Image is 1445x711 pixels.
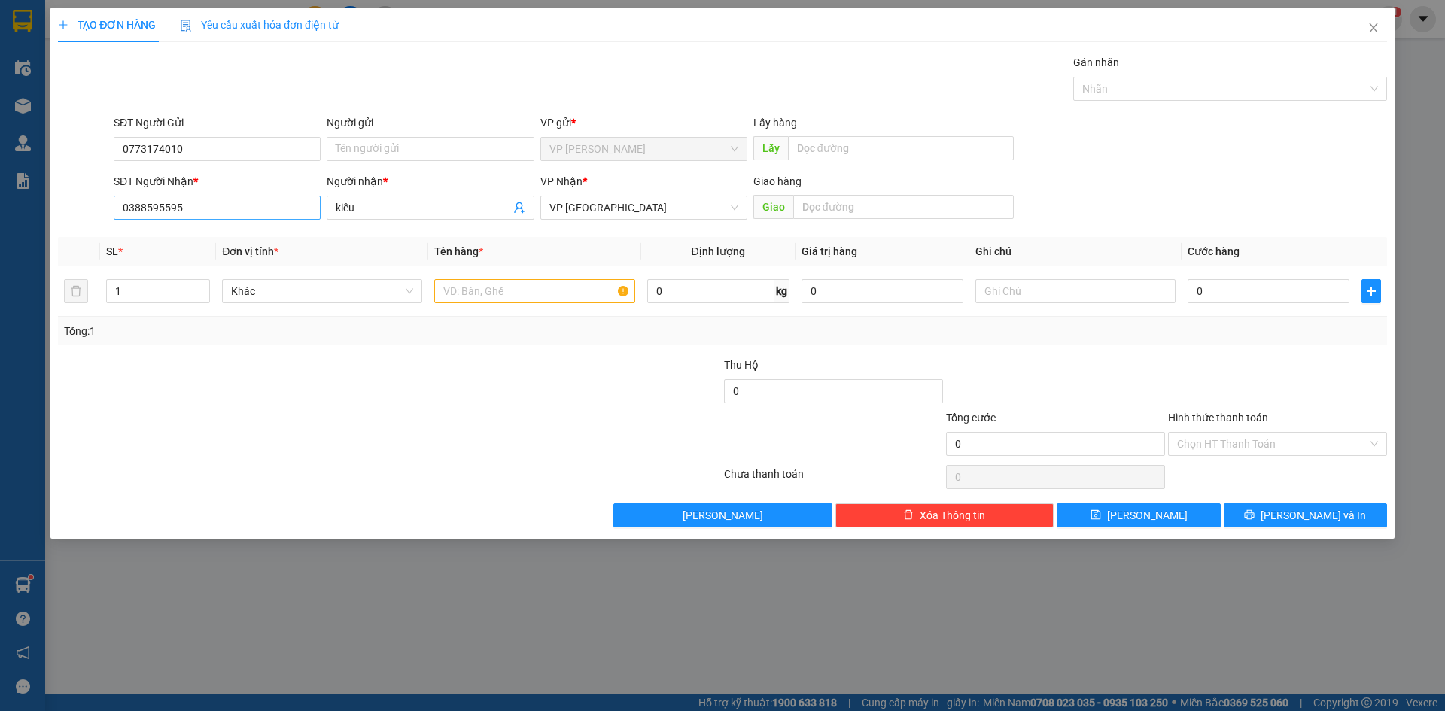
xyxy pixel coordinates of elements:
span: plus [58,20,68,30]
span: plus [1362,285,1380,297]
input: 0 [802,279,963,303]
span: SL [106,245,118,257]
span: kg [774,279,789,303]
span: Giá trị hàng [802,245,857,257]
button: Close [1352,8,1395,50]
div: SĐT Người Nhận [114,173,321,190]
button: [PERSON_NAME] [613,503,832,527]
label: Hình thức thanh toán [1168,412,1268,424]
div: Người gửi [327,114,534,131]
span: Xóa Thông tin [920,507,985,524]
span: user-add [513,202,525,214]
span: Đơn vị tính [222,245,278,257]
span: Yêu cầu xuất hóa đơn điện tử [180,19,339,31]
span: VP Nhận [540,175,583,187]
button: delete [64,279,88,303]
span: [PERSON_NAME] [1107,507,1188,524]
th: Ghi chú [969,237,1182,266]
button: save[PERSON_NAME] [1057,503,1220,527]
span: VP Đà Lạt [549,196,738,219]
div: Chưa thanh toán [722,466,945,492]
span: TẠO ĐƠN HÀNG [58,19,156,31]
span: Thu Hộ [724,359,759,371]
span: Khác [231,280,413,302]
span: Định lượng [692,245,745,257]
span: Giao [753,195,793,219]
input: VD: Bàn, Ghế [434,279,634,303]
input: Dọc đường [793,195,1014,219]
span: [PERSON_NAME] [683,507,763,524]
button: printer[PERSON_NAME] và In [1224,503,1387,527]
span: Lấy hàng [753,117,797,129]
span: Tên hàng [434,245,483,257]
div: VP gửi [540,114,747,131]
div: Người nhận [327,173,534,190]
button: deleteXóa Thông tin [835,503,1054,527]
span: Lấy [753,136,788,160]
input: Dọc đường [788,136,1014,160]
img: icon [180,20,192,32]
span: VP Phan Thiết [549,138,738,160]
span: Tổng cước [946,412,996,424]
span: delete [903,509,914,521]
span: Cước hàng [1188,245,1240,257]
input: Ghi Chú [975,279,1176,303]
span: Giao hàng [753,175,802,187]
span: save [1091,509,1101,521]
div: Tổng: 1 [64,323,558,339]
button: plus [1361,279,1381,303]
span: [PERSON_NAME] và In [1261,507,1366,524]
span: close [1367,22,1380,34]
label: Gán nhãn [1073,56,1119,68]
span: printer [1244,509,1255,521]
div: SĐT Người Gửi [114,114,321,131]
